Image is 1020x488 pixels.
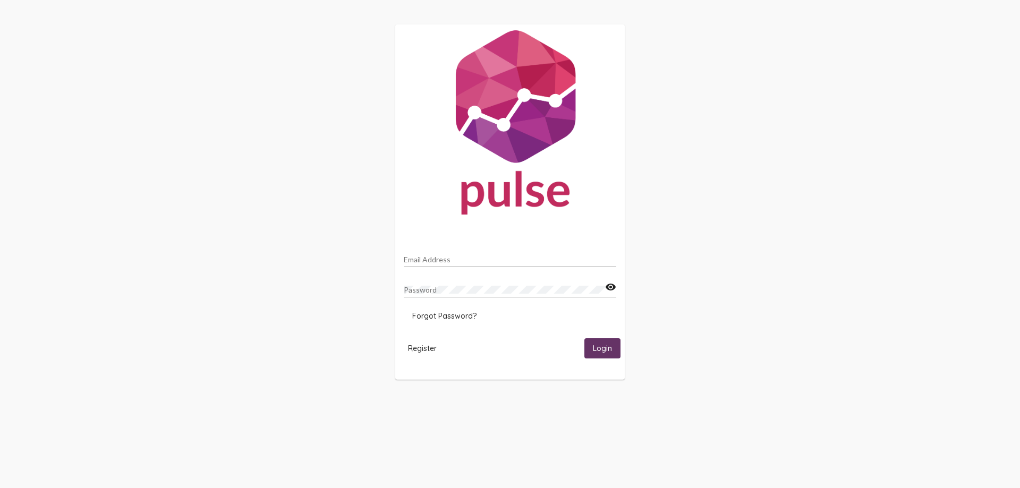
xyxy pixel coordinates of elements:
span: Login [593,344,612,354]
img: Pulse For Good Logo [395,24,625,225]
button: Forgot Password? [404,306,485,326]
span: Register [408,344,437,353]
button: Login [584,338,620,358]
mat-icon: visibility [605,281,616,294]
button: Register [399,338,445,358]
span: Forgot Password? [412,311,477,321]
